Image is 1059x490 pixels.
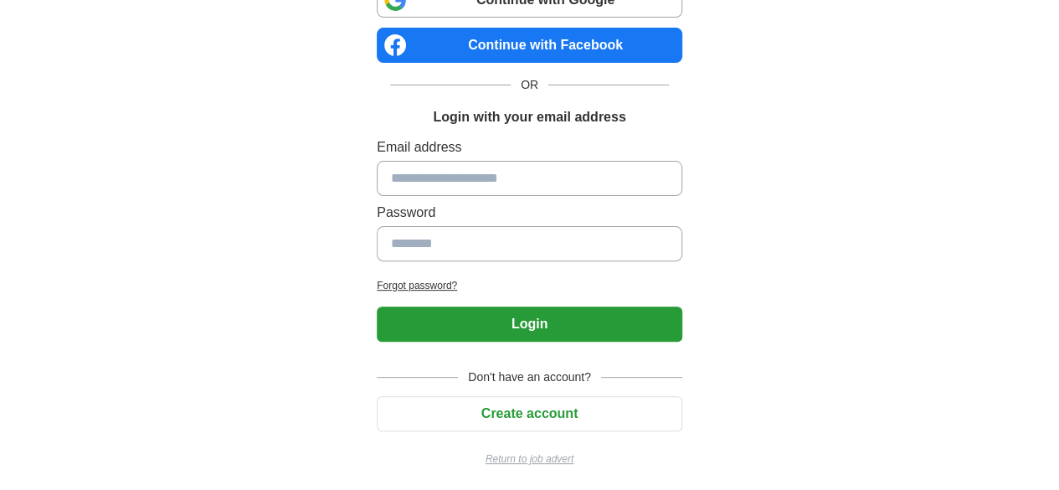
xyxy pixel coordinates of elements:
a: Forgot password? [377,278,682,293]
button: Create account [377,396,682,431]
h1: Login with your email address [433,107,625,127]
a: Create account [377,406,682,420]
span: Don't have an account? [458,369,601,386]
label: Password [377,203,682,223]
span: OR [511,76,548,94]
label: Email address [377,137,682,157]
a: Continue with Facebook [377,28,682,63]
button: Login [377,307,682,342]
a: Return to job advert [377,451,682,467]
